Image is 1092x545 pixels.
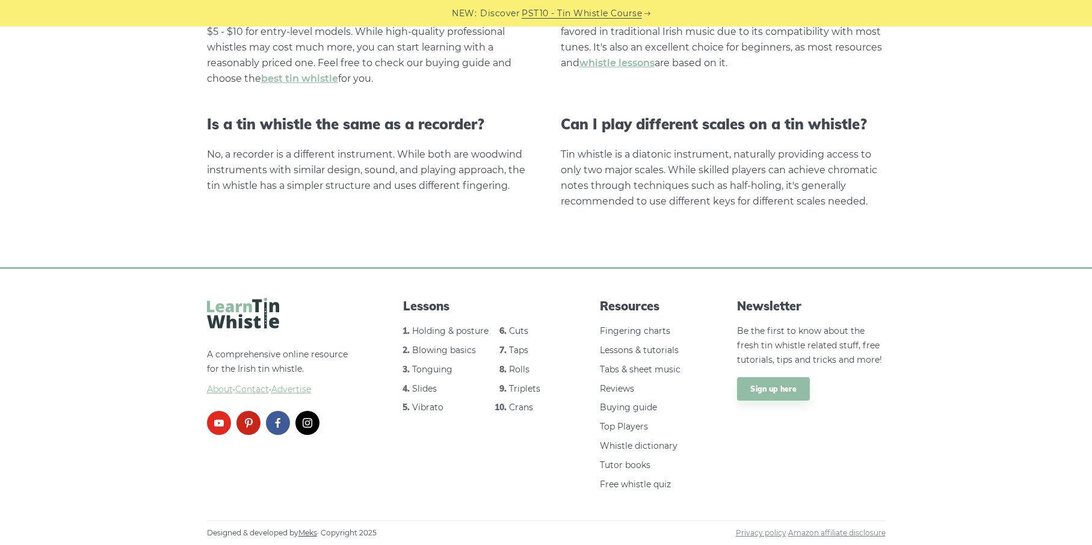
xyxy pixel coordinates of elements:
a: whistle lessons [579,57,655,69]
a: Top Players [600,421,648,432]
a: instagram [295,411,319,435]
a: Tutor books [600,460,650,470]
a: PST10 - Tin Whistle Course [522,7,642,20]
span: Advertise [271,384,311,395]
span: · [736,527,886,539]
a: Privacy policy [736,528,786,537]
a: Buying guide [600,402,657,413]
a: youtube [207,411,231,435]
a: Vibrato [412,402,443,413]
div: Tin whistle is a diatonic instrument, naturally providing access to only two major scales. While ... [561,147,886,209]
a: Triplets [509,383,540,394]
a: Reviews [600,383,634,394]
span: Resources [600,298,689,315]
a: Fingering charts [600,325,670,336]
h3: Can I play different scales on a tin whistle? [561,115,886,133]
a: Holding & posture [412,325,489,336]
a: Tonguing [412,364,452,375]
p: Be the first to know about the fresh tin whistle related stuff, free tutorials, tips and tricks a... [737,324,885,367]
a: Meks [298,528,317,537]
a: Contact·Advertise [235,384,311,395]
a: Free whistle quiz [600,479,671,490]
p: A comprehensive online resource for the Irish tin whistle. [207,348,355,396]
a: Amazon affiliate disclosure [788,528,886,537]
a: pinterest [236,411,261,435]
a: facebook [266,411,290,435]
a: Cuts [509,325,528,336]
a: Slides [412,383,437,394]
div: A tin whistle is an affordable instrument, with prices starting from $5 - $10 for entry-level mod... [207,8,532,87]
a: About [207,384,233,395]
a: Rolls [509,364,529,375]
a: Tabs & sheet music [600,364,680,375]
div: The most common key for a tin whistle is D. This key is particularly favored in traditional Irish... [561,8,886,71]
img: LearnTinWhistle.com [207,298,279,328]
a: Whistle dictionary [600,440,677,451]
span: Lessons [403,298,551,315]
span: NEW: [452,7,477,20]
a: Sign up here [737,377,810,401]
a: Taps [509,345,528,356]
h3: Is a tin whistle the same as a recorder? [207,115,532,133]
a: Crans [509,402,533,413]
a: Lessons & tutorials [600,345,679,356]
span: Newsletter [737,298,885,315]
a: best tin whistle [261,73,338,84]
span: · [207,383,355,397]
div: No, a recorder is a different instrument. While both are woodwind instruments with similar design... [207,147,532,194]
span: Contact [235,384,269,395]
a: Blowing basics [412,345,476,356]
span: Designed & developed by · Copyright 2025 [207,527,377,539]
span: Discover [480,7,520,20]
